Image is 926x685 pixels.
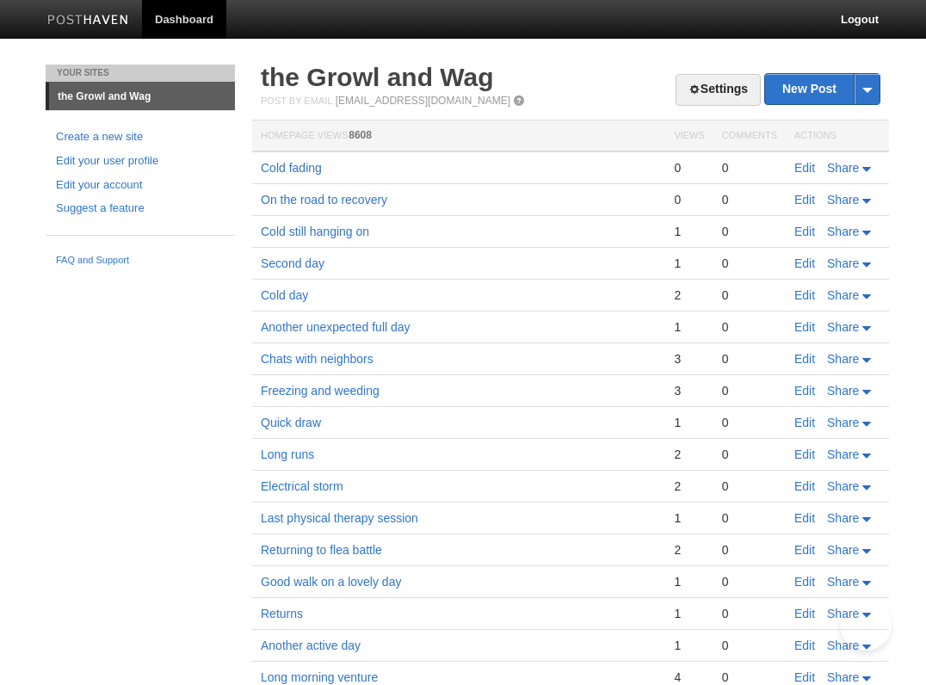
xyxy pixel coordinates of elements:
span: Share [827,575,859,589]
a: Freezing and weeding [261,384,380,398]
iframe: Help Scout Beacon - Open [840,599,892,651]
a: Another unexpected full day [261,320,411,334]
a: Second day [261,256,324,270]
div: 2 [674,287,704,303]
a: Edit [794,320,815,334]
a: Another active day [261,639,361,652]
span: Post by Email [261,96,332,106]
span: Share [827,225,859,238]
a: Edit [794,447,815,461]
span: Share [827,670,859,684]
div: 4 [674,670,704,685]
th: Actions [786,120,889,152]
span: Share [827,511,859,525]
div: 0 [722,160,777,176]
div: 1 [674,606,704,621]
span: Share [827,288,859,302]
div: 0 [722,670,777,685]
div: 0 [722,415,777,430]
div: 0 [722,192,777,207]
a: Create a new site [56,128,225,146]
span: Share [827,352,859,366]
div: 0 [722,256,777,271]
a: Cold still hanging on [261,225,369,238]
a: Edit [794,639,815,652]
a: Edit [794,511,815,525]
a: Edit [794,543,815,557]
img: Posthaven-bar [47,15,129,28]
th: Views [665,120,713,152]
div: 2 [674,478,704,494]
a: Electrical storm [261,479,343,493]
a: Suggest a feature [56,200,225,218]
li: Your Sites [46,65,235,82]
a: On the road to recovery [261,193,387,207]
a: New Post [765,74,880,104]
div: 0 [722,606,777,621]
a: FAQ and Support [56,253,225,268]
a: Long morning venture [261,670,378,684]
a: the Growl and Wag [49,83,235,110]
div: 1 [674,638,704,653]
div: 2 [674,447,704,462]
span: Share [827,256,859,270]
a: the Growl and Wag [261,63,494,91]
div: 0 [674,192,704,207]
a: Edit [794,193,815,207]
a: Edit your user profile [56,152,225,170]
div: 0 [722,478,777,494]
div: 1 [674,224,704,239]
div: 0 [722,287,777,303]
a: Chats with neighbors [261,352,373,366]
span: Share [827,320,859,334]
div: 1 [674,510,704,526]
div: 0 [722,510,777,526]
div: 1 [674,574,704,589]
span: Share [827,416,859,429]
a: Edit [794,256,815,270]
div: 3 [674,383,704,398]
div: 1 [674,415,704,430]
span: 8608 [349,129,372,141]
a: Edit [794,225,815,238]
a: Edit [794,575,815,589]
span: Share [827,543,859,557]
a: Edit [794,384,815,398]
div: 0 [722,351,777,367]
a: Returning to flea battle [261,543,382,557]
div: 1 [674,319,704,335]
a: Cold fading [261,161,322,175]
div: 1 [674,256,704,271]
a: Long runs [261,447,314,461]
div: 0 [722,638,777,653]
div: 0 [722,447,777,462]
span: Share [827,639,859,652]
a: Edit your account [56,176,225,194]
span: Share [827,193,859,207]
span: Share [827,161,859,175]
a: Edit [794,479,815,493]
a: Edit [794,288,815,302]
div: 3 [674,351,704,367]
div: 0 [722,542,777,558]
div: 0 [674,160,704,176]
div: 0 [722,383,777,398]
div: 0 [722,574,777,589]
div: 0 [722,319,777,335]
a: Returns [261,607,303,620]
a: Settings [676,74,761,106]
th: Comments [713,120,786,152]
a: Edit [794,161,815,175]
span: Share [827,607,859,620]
a: Edit [794,670,815,684]
a: Cold day [261,288,308,302]
a: Edit [794,352,815,366]
a: Last physical therapy session [261,511,418,525]
span: Share [827,384,859,398]
a: Quick draw [261,416,321,429]
div: 0 [722,224,777,239]
a: Good walk on a lovely day [261,575,401,589]
span: Share [827,447,859,461]
a: Edit [794,416,815,429]
a: [EMAIL_ADDRESS][DOMAIN_NAME] [336,95,510,107]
